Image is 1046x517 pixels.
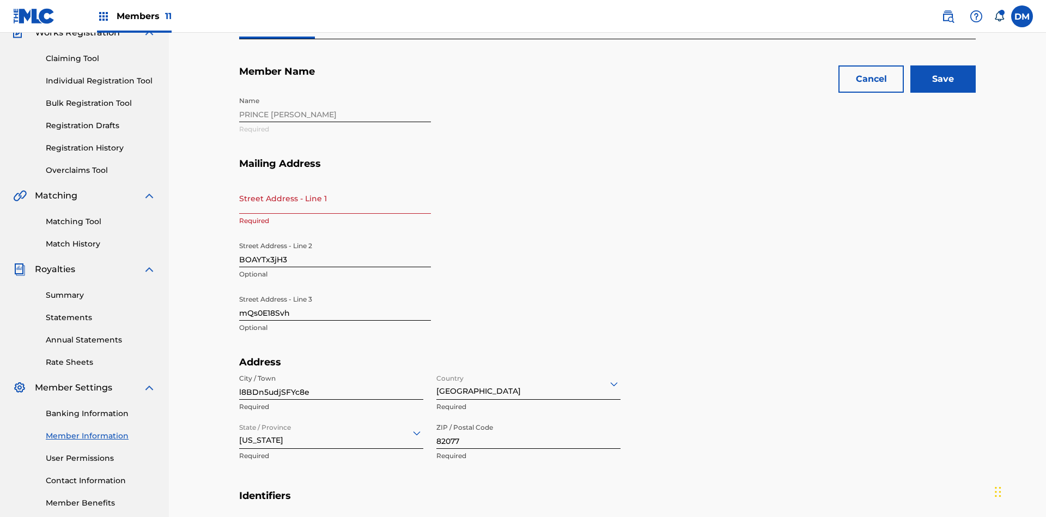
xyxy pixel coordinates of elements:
a: Bulk Registration Tool [46,98,156,109]
p: Required [239,216,431,226]
img: search [941,10,954,23]
a: Member Information [46,430,156,442]
span: Royalties [35,263,75,276]
a: Member Benefits [46,497,156,509]
a: Claiming Tool [46,53,156,64]
input: Save [910,65,976,93]
div: Notifications [994,11,1005,22]
a: Statements [46,312,156,323]
a: Rate Sheets [46,357,156,368]
a: Public Search [937,5,959,27]
span: Works Registration [35,26,120,39]
span: Member Settings [35,381,112,394]
h5: Identifiers [239,490,976,515]
img: Works Registration [13,26,27,39]
span: Members [117,10,172,22]
img: Royalties [13,263,26,276]
a: Matching Tool [46,216,156,227]
label: Country [436,367,464,383]
div: User Menu [1011,5,1033,27]
button: Cancel [838,65,904,93]
a: Summary [46,290,156,301]
img: expand [143,189,156,202]
a: Registration Drafts [46,120,156,131]
img: expand [143,263,156,276]
a: Contact Information [46,475,156,486]
p: Optional [239,269,431,279]
a: Registration History [46,142,156,154]
div: Help [965,5,987,27]
span: Matching [35,189,77,202]
div: [GEOGRAPHIC_DATA] [436,370,621,397]
a: Individual Registration Tool [46,75,156,87]
a: Match History [46,238,156,250]
img: expand [143,26,156,39]
img: help [970,10,983,23]
img: expand [143,381,156,394]
p: Required [239,451,423,461]
p: Required [436,402,621,412]
label: State / Province [239,416,291,432]
iframe: Chat Widget [992,465,1046,517]
h5: Mailing Address [239,158,976,183]
h5: Address [239,356,636,369]
div: Drag [995,476,1001,508]
img: MLC Logo [13,8,55,24]
a: Banking Information [46,408,156,419]
p: Required [436,451,621,461]
img: Top Rightsholders [97,10,110,23]
h5: Member Name [239,65,976,91]
img: Matching [13,189,27,202]
span: 11 [165,11,172,21]
div: [US_STATE] [239,419,423,446]
a: Overclaims Tool [46,165,156,176]
a: User Permissions [46,453,156,464]
a: Annual Statements [46,334,156,346]
p: Optional [239,323,431,333]
p: Required [239,402,423,412]
img: Member Settings [13,381,26,394]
